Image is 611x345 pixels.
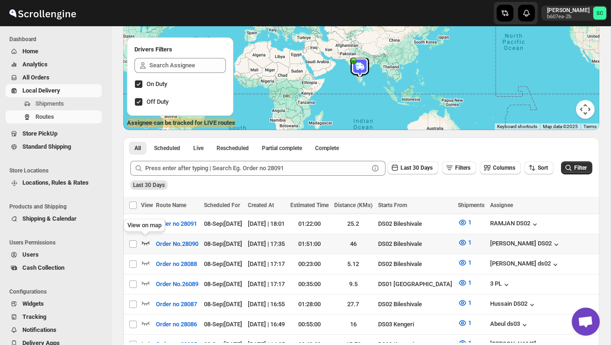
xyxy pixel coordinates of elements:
[547,14,590,20] p: b607ea-2b
[9,203,105,210] span: Products and Shipping
[6,97,102,110] button: Shipments
[468,219,471,226] span: 1
[150,277,204,292] button: Order No.26089
[134,45,226,54] h2: Drivers Filters
[572,308,600,336] div: Open chat
[490,220,540,229] button: RAMJAN DS02
[378,259,452,269] div: DS02 Bileshivale
[204,280,242,287] span: 08-Sep | [DATE]
[22,143,71,150] span: Standard Shipping
[290,280,329,289] div: 00:35:00
[150,237,204,252] button: Order No.28090
[156,259,197,269] span: Order no 28088
[290,320,329,329] div: 00:55:00
[6,176,102,189] button: Locations, Rules & Rates
[290,300,329,309] div: 01:28:00
[452,295,477,310] button: 1
[378,320,452,329] div: DS03 Kengeri
[22,300,44,307] span: Widgets
[204,240,242,247] span: 08-Sep | [DATE]
[126,118,156,130] img: Google
[490,260,560,269] button: [PERSON_NAME] ds02
[22,87,60,94] span: Local Delivery
[22,326,56,333] span: Notifications
[9,288,105,295] span: Configurations
[455,165,471,171] span: Filters
[22,130,57,137] span: Store PickUp
[6,323,102,337] button: Notifications
[204,202,240,208] span: Scheduled For
[22,313,46,320] span: Tracking
[468,259,471,266] span: 1
[22,74,49,81] span: All Orders
[126,118,156,130] a: Open this area in Google Maps (opens a new window)
[156,202,186,208] span: Route Name
[490,280,511,289] button: 3 PL
[6,58,102,71] button: Analytics
[6,212,102,225] button: Shipping & Calendar
[334,320,372,329] div: 16
[561,161,592,174] button: Filter
[9,167,105,174] span: Store Locations
[22,264,64,271] span: Cash Collection
[290,219,329,229] div: 01:22:00
[452,235,477,250] button: 1
[150,216,203,231] button: Order no 28091
[147,80,167,87] span: On Duty
[468,299,471,306] span: 1
[490,240,561,249] button: [PERSON_NAME] DS02
[6,297,102,310] button: Widgets
[490,320,529,330] button: Abeul ds03
[593,7,606,20] span: Sanjay chetri
[315,144,339,152] span: Complete
[156,280,198,289] span: Order No.26089
[156,320,197,329] span: Order no 28086
[334,202,372,208] span: Distance (KMs)
[468,319,471,326] span: 1
[156,219,197,229] span: Order no 28091
[150,257,203,272] button: Order no 28088
[583,124,597,129] a: Terms (opens in new tab)
[290,239,329,249] div: 01:51:00
[452,316,477,331] button: 1
[262,144,302,152] span: Partial complete
[378,239,452,249] div: DS02 Bileshivale
[378,219,452,229] div: DS02 Bileshivale
[204,301,242,308] span: 08-Sep | [DATE]
[574,165,587,171] span: Filter
[141,202,153,208] span: View
[35,113,54,120] span: Routes
[6,45,102,58] button: Home
[525,161,554,174] button: Sort
[452,255,477,270] button: 1
[156,300,197,309] span: Order no 28087
[149,58,226,73] input: Search Assignee
[35,100,64,107] span: Shipments
[127,118,235,128] label: Assignee can be tracked for LIVE routes
[248,259,285,269] div: [DATE] | 17:17
[497,123,537,130] button: Keyboard shortcuts
[334,239,372,249] div: 46
[154,144,180,152] span: Scheduled
[480,161,521,174] button: Columns
[22,215,77,222] span: Shipping & Calendar
[6,71,102,84] button: All Orders
[7,1,77,25] img: ScrollEngine
[452,215,477,230] button: 1
[576,100,595,119] button: Map camera controls
[204,220,242,227] span: 08-Sep | [DATE]
[334,259,372,269] div: 5.12
[490,300,537,309] button: Hussain DS02
[204,260,242,267] span: 08-Sep | [DATE]
[334,280,372,289] div: 9.5
[147,98,169,105] span: Off Duty
[378,300,452,309] div: DS02 Bileshivale
[217,144,249,152] span: Rescheduled
[193,144,204,152] span: Live
[156,239,198,249] span: Order No.28090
